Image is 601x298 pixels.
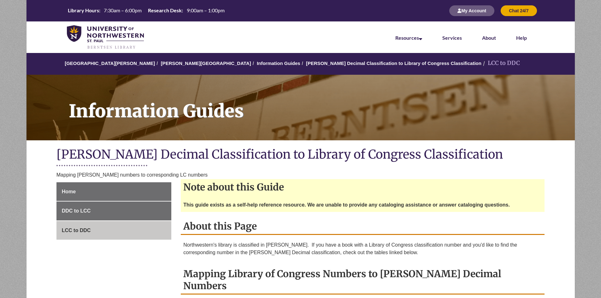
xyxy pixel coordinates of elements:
a: Information Guides [257,61,300,66]
th: Library Hours: [65,7,101,14]
a: [PERSON_NAME] Decimal Classification to Library of Congress Classification [306,61,481,66]
strong: This guide exists as a self-help reference resource. We are unable to provide any cataloging assi... [183,202,510,207]
a: [PERSON_NAME][GEOGRAPHIC_DATA] [161,61,251,66]
span: 7:30am – 6:00pm [104,7,142,13]
a: Help [516,35,527,41]
th: Research Desk: [145,7,184,14]
button: Chat 24/7 [501,5,537,16]
a: Chat 24/7 [501,8,537,13]
a: About [482,35,496,41]
li: LCC to DDC [481,59,520,68]
span: LCC to DDC [62,228,91,233]
a: Hours Today [65,7,227,15]
a: Information Guides [27,75,575,140]
a: DDC to LCC [56,202,171,220]
a: Resources [395,35,422,41]
div: Guide Page Menu [56,182,171,240]
h1: Information Guides [62,75,575,132]
img: UNWSP Library Logo [67,25,144,50]
table: Hours Today [65,7,227,14]
a: Home [56,182,171,201]
a: [GEOGRAPHIC_DATA][PERSON_NAME] [65,61,155,66]
p: Northwestern's library is classified in [PERSON_NAME]. If you have a book with a Library of Congr... [183,241,542,256]
a: Services [442,35,462,41]
a: LCC to DDC [56,221,171,240]
span: 9:00am – 1:00pm [187,7,225,13]
button: My Account [449,5,494,16]
h2: Mapping Library of Congress Numbers to [PERSON_NAME] Decimal Numbers [181,266,545,295]
h2: About this Page [181,218,545,235]
h2: Note about this Guide [181,179,545,195]
a: My Account [449,8,494,13]
span: DDC to LCC [62,208,91,213]
span: Home [62,189,76,194]
h1: [PERSON_NAME] Decimal Classification to Library of Congress Classification [56,147,545,163]
span: Mapping [PERSON_NAME] numbers to corresponding LC numbers [56,172,208,178]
